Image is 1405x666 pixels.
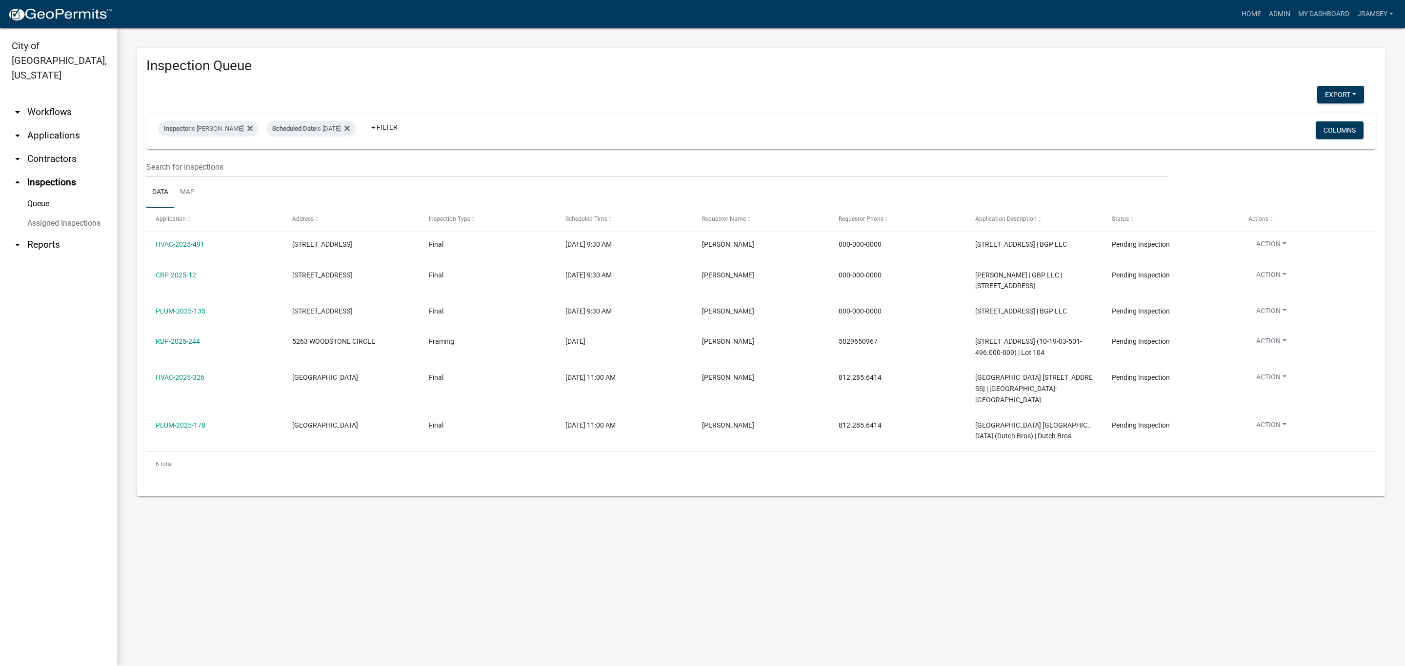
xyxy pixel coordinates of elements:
div: [DATE] 11:00 AM [565,420,683,431]
span: Pending Inspection [1112,240,1170,248]
datatable-header-cell: Scheduled Time [556,208,693,231]
span: 000-000-0000 [839,240,882,248]
a: My Dashboard [1294,5,1353,23]
span: Inspection Type [429,215,470,222]
span: Inspector [164,125,190,132]
span: 3005 INDUSTRIAL PARK [292,271,352,279]
i: arrow_drop_down [12,106,23,118]
i: arrow_drop_down [12,130,23,141]
span: Status [1112,215,1129,222]
span: Scheduled Time [565,215,607,222]
span: Jeremy Ramsey [702,307,754,315]
span: Address [292,215,314,222]
i: arrow_drop_up [12,176,23,188]
span: 000-000-0000 [839,271,882,279]
span: Application [156,215,186,222]
span: Jeremy Ramsey [702,271,754,279]
span: 5029650967 [839,337,878,345]
span: 3005 INDUSTRIAL PARK [292,240,352,248]
span: Jeremy Ramsey [702,240,754,248]
button: Action [1248,336,1294,350]
datatable-header-cell: Inspection Type [420,208,556,231]
button: Export [1317,86,1364,103]
a: Home [1238,5,1265,23]
a: PLUM-2025-178 [156,421,205,429]
span: 1751 Veterans Parkway 1751 Veterans Parkway | Palmetto Jeffersonville-Veterans Pkwy [975,373,1093,404]
button: Columns [1316,121,1364,139]
span: Pending Inspection [1112,307,1170,315]
span: 1751 Veterans Parkway [292,373,358,381]
div: [DATE] [565,336,683,347]
span: 000-000-0000 [839,307,882,315]
i: arrow_drop_down [12,239,23,251]
span: Final [429,240,443,248]
span: Actions [1248,215,1268,222]
h3: Inspection Queue [146,58,1376,74]
span: Greg Dietz [702,337,754,345]
button: Action [1248,270,1294,284]
span: Pending Inspection [1112,271,1170,279]
div: [DATE] 9:30 AM [565,270,683,281]
button: Action [1248,420,1294,434]
span: Gary Pulliam | GBP LLC | 3009 INDUSTRIAL PARK [975,271,1062,290]
button: Action [1248,306,1294,320]
span: 3005 INDUSTRIAL PARK 3009 Industrial Parkway | BGP LLC [975,240,1067,248]
div: is [PERSON_NAME] [158,121,259,137]
span: Requestor Phone [839,215,883,222]
datatable-header-cell: Application Description [966,208,1103,231]
div: 6 total [146,452,1376,476]
span: Final [429,373,443,381]
a: + Filter [363,118,405,136]
a: HVAC-2025-326 [156,373,204,381]
div: [DATE] 9:30 AM [565,306,683,317]
datatable-header-cell: Actions [1239,208,1376,231]
span: Final [429,271,443,279]
span: 1751 Veterans Parkway [292,421,358,429]
a: CBP-2025-12 [156,271,196,279]
span: 3005 INDUSTRIAL PARK 3009 INDUSTRIAL PARKWAY | BGP LLC [975,307,1067,315]
a: Data [146,177,174,208]
a: jramsey [1353,5,1397,23]
datatable-header-cell: Status [1103,208,1239,231]
span: 5263 Woodstone Circle (10-19-03-501-496.000-009) | Lot 104 [975,337,1082,356]
span: Mike Kruer [702,373,754,381]
button: Action [1248,372,1294,386]
span: Pending Inspection [1112,337,1170,345]
a: Admin [1265,5,1294,23]
span: 5263 WOODSTONE CIRCLE [292,337,375,345]
a: PLUM-2025-135 [156,307,205,315]
a: Map [174,177,201,208]
a: HVAC-2025-491 [156,240,204,248]
i: arrow_drop_down [12,153,23,165]
input: Search for inspections [146,157,1168,177]
span: Scheduled Date [272,125,316,132]
div: [DATE] 9:30 AM [565,239,683,250]
span: 3005 INDUSTRIAL PARK [292,307,352,315]
div: is [DATE] [266,121,356,137]
span: Pending Inspection [1112,421,1170,429]
span: 812.285.6414 [839,373,882,381]
span: Framing [429,337,454,345]
span: Pending Inspection [1112,373,1170,381]
span: Mike Kruer [702,421,754,429]
datatable-header-cell: Address [283,208,420,231]
datatable-header-cell: Application [146,208,283,231]
a: RBP-2025-244 [156,337,200,345]
span: Application Description [975,215,1037,222]
span: 812.285.6414 [839,421,882,429]
datatable-header-cell: Requestor Name [693,208,829,231]
button: Action [1248,239,1294,253]
span: Final [429,421,443,429]
div: [DATE] 11:00 AM [565,372,683,383]
span: Requestor Name [702,215,746,222]
span: 1751 Veterans Parkway 1751 Veterans Parkway (Dutch Bros) | Dutch Bros [975,421,1090,440]
span: Final [429,307,443,315]
datatable-header-cell: Requestor Phone [829,208,966,231]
